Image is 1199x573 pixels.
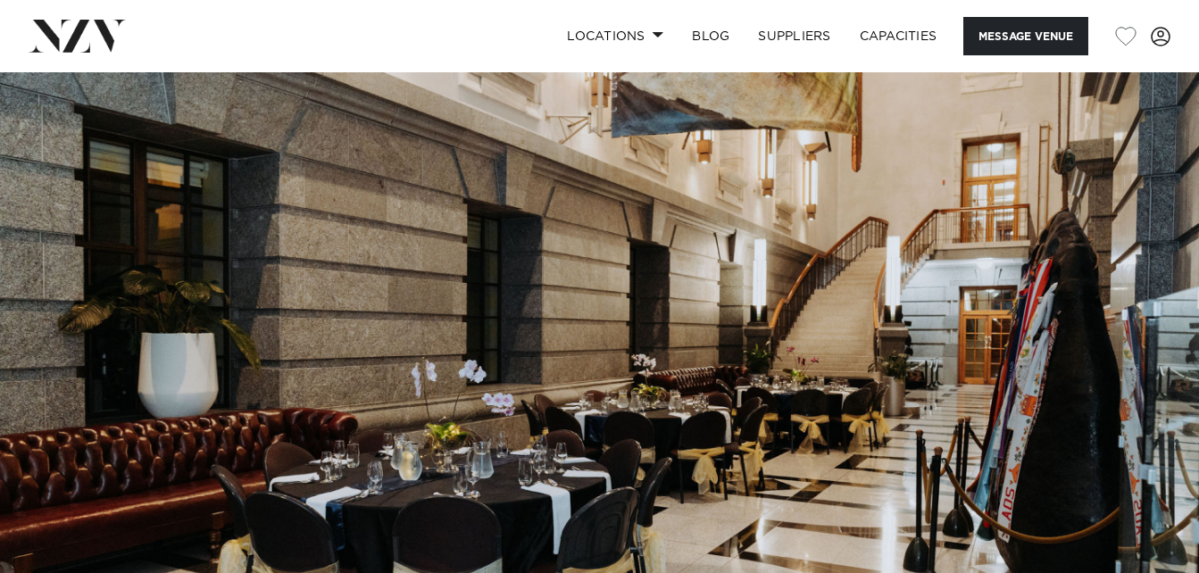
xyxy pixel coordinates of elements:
[678,17,744,55] a: BLOG
[29,20,126,52] img: nzv-logo.png
[553,17,678,55] a: Locations
[963,17,1088,55] button: Message Venue
[845,17,952,55] a: Capacities
[744,17,845,55] a: SUPPLIERS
